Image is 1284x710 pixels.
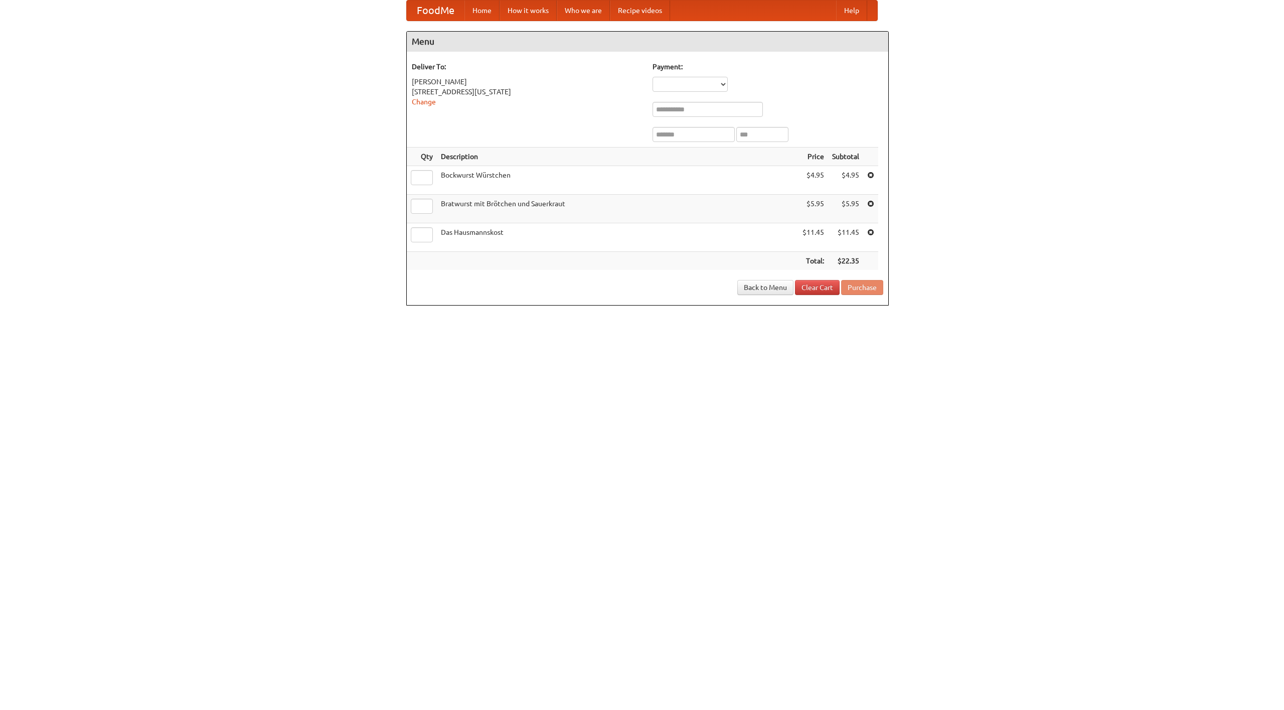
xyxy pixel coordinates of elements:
[407,1,464,21] a: FoodMe
[653,62,883,72] h5: Payment:
[798,223,828,252] td: $11.45
[737,280,793,295] a: Back to Menu
[836,1,867,21] a: Help
[464,1,500,21] a: Home
[795,280,840,295] a: Clear Cart
[798,166,828,195] td: $4.95
[437,223,798,252] td: Das Hausmannskost
[828,166,863,195] td: $4.95
[437,166,798,195] td: Bockwurst Würstchen
[828,252,863,270] th: $22.35
[500,1,557,21] a: How it works
[798,195,828,223] td: $5.95
[437,195,798,223] td: Bratwurst mit Brötchen und Sauerkraut
[798,148,828,166] th: Price
[610,1,670,21] a: Recipe videos
[437,148,798,166] th: Description
[828,148,863,166] th: Subtotal
[412,62,643,72] h5: Deliver To:
[407,148,437,166] th: Qty
[828,223,863,252] td: $11.45
[841,280,883,295] button: Purchase
[412,77,643,87] div: [PERSON_NAME]
[798,252,828,270] th: Total:
[828,195,863,223] td: $5.95
[412,98,436,106] a: Change
[412,87,643,97] div: [STREET_ADDRESS][US_STATE]
[407,32,888,52] h4: Menu
[557,1,610,21] a: Who we are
